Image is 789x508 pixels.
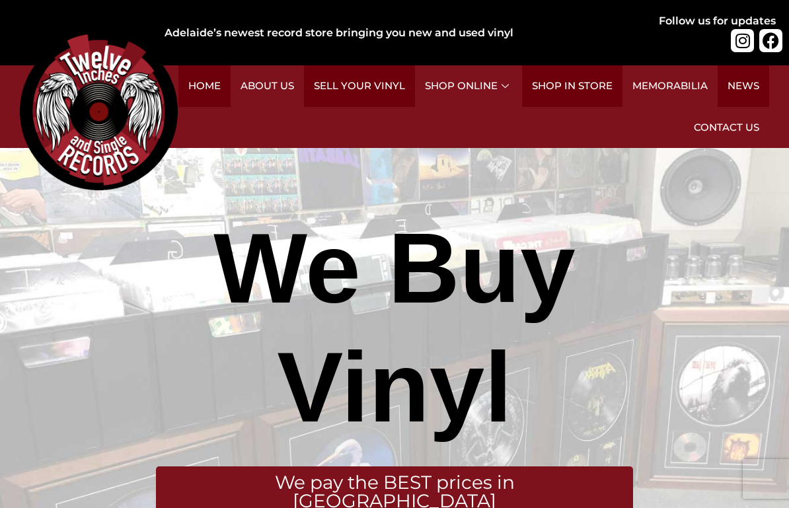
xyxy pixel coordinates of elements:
[165,25,602,41] div: Adelaide’s newest record store bringing you new and used vinyl
[684,107,769,149] a: Contact Us
[522,65,622,107] a: Shop in Store
[178,65,231,107] a: Home
[231,65,304,107] a: About Us
[304,65,415,107] a: Sell Your Vinyl
[622,65,718,107] a: Memorabilia
[659,13,776,29] div: Follow us for updates
[156,209,633,447] div: We Buy Vinyl
[718,65,769,107] a: News
[415,65,522,107] a: Shop Online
